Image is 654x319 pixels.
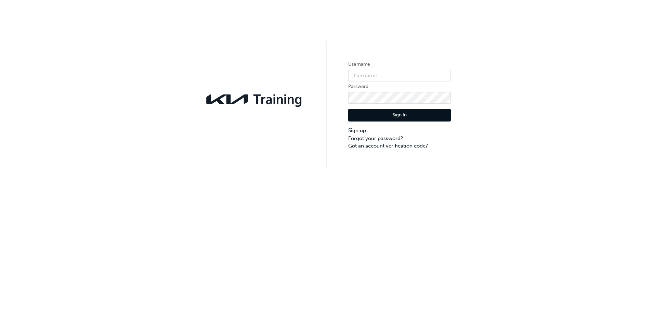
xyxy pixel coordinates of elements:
button: Sign In [348,109,451,122]
label: Username [348,60,451,68]
a: Sign up [348,127,451,135]
input: Username [348,70,451,81]
a: Forgot your password? [348,135,451,142]
img: kia-training [203,90,306,109]
label: Password [348,82,451,91]
a: Got an account verification code? [348,142,451,150]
